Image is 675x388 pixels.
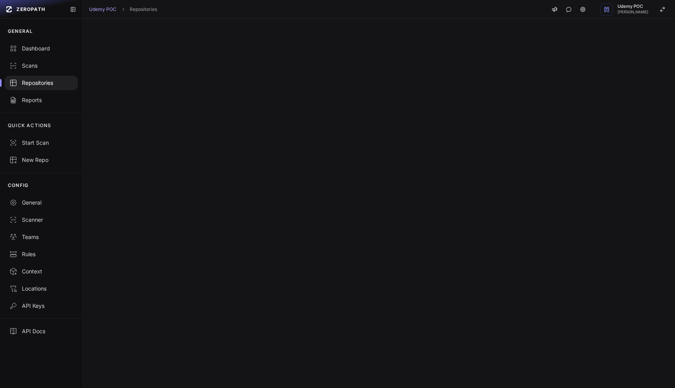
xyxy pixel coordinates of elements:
[9,156,73,164] div: New Repo
[130,6,157,13] a: Repositories
[9,285,73,293] div: Locations
[9,79,73,87] div: Repositories
[9,216,73,224] div: Scanner
[8,28,33,34] p: GENERAL
[89,6,157,13] nav: breadcrumb
[9,233,73,241] div: Teams
[8,182,29,189] p: CONFIG
[9,96,73,104] div: Reports
[9,302,73,310] div: API Keys
[618,10,648,14] span: [PERSON_NAME]
[9,45,73,52] div: Dashboard
[618,4,648,9] span: Udemy POC
[9,268,73,275] div: Context
[16,6,45,13] span: ZEROPATH
[3,3,64,16] a: ZEROPATH
[9,199,73,207] div: General
[9,139,73,147] div: Start Scan
[89,6,116,13] a: Udemy POC
[9,250,73,258] div: Rules
[9,327,73,335] div: API Docs
[8,122,52,129] p: QUICK ACTIONS
[9,62,73,70] div: Scans
[120,7,126,12] svg: chevron right,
